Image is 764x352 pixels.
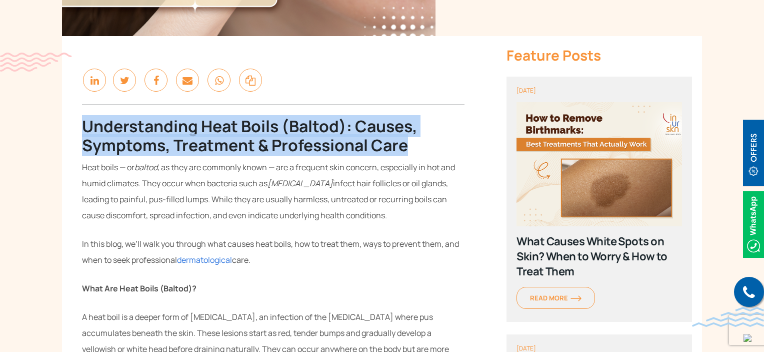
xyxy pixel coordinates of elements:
img: bluewave [692,307,764,327]
a: Whatsappicon [743,218,764,229]
span: , as they are commonly known — are a frequent skin concern, especially in hot and humid climates.... [82,162,455,189]
img: Whatsappicon [743,191,764,258]
div: What Causes White Spots on Skin? When to Worry & How to Treat Them [516,234,682,279]
span: care. [232,254,250,265]
span: Heat boils — or [82,162,134,173]
span: baltod [134,162,157,173]
span: [MEDICAL_DATA] [267,178,333,189]
div: [DATE] [516,87,682,95]
b: What Are Heat Boils (Baltod)? [82,283,196,294]
span: In this blog, we’ll walk you through what causes heat boils, how to treat them, ways to prevent t... [82,238,459,265]
a: dermatological [177,254,232,265]
img: poster [516,102,682,226]
img: up-blue-arrow.svg [743,334,751,342]
span: infect hair follicles or oil glands, leading to painful, pus-filled lumps. While they are usually... [82,178,448,221]
img: orange-arrow [570,295,581,301]
div: Feature Posts [506,46,692,64]
span: Read More [530,293,581,302]
a: Read Moreorange-arrow [516,287,595,309]
b: Understanding Heat Boils (Baltod): Causes, Symptoms, Treatment & Professional Care [82,115,417,156]
img: offerBt [743,120,764,186]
